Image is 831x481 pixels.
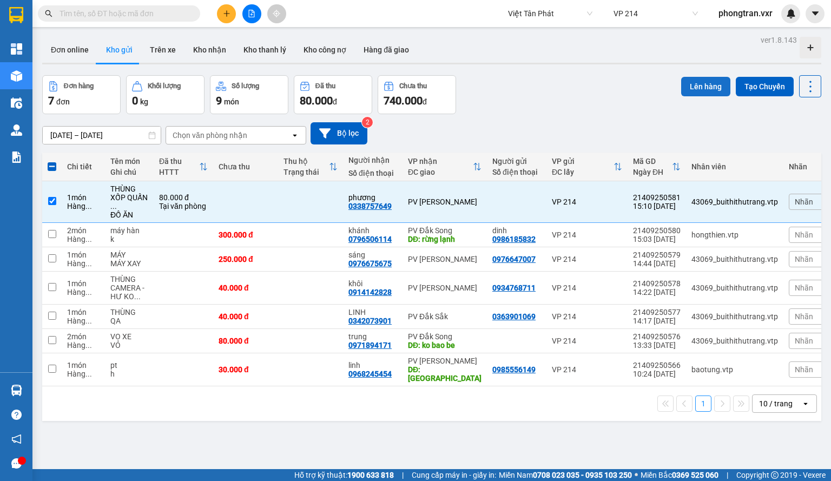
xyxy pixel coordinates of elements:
[60,8,187,19] input: Tìm tên, số ĐT hoặc mã đơn
[806,4,825,23] button: caret-down
[85,288,92,296] span: ...
[110,168,148,176] div: Ghi chú
[110,284,148,301] div: CAMERA - HƯ KO ĐỀN
[552,230,622,239] div: VP 214
[110,235,148,243] div: k
[727,469,728,481] span: |
[795,230,813,239] span: Nhãn
[242,4,261,23] button: file-add
[348,193,397,202] div: phương
[184,37,235,63] button: Kho nhận
[11,70,22,82] img: warehouse-icon
[691,365,778,374] div: baotung.vtp
[11,458,22,469] span: message
[141,37,184,63] button: Trên xe
[300,94,333,107] span: 80.000
[110,317,148,325] div: QA
[110,275,148,284] div: THÙNG
[347,471,394,479] strong: 1900 633 818
[633,251,681,259] div: 21409250579
[633,193,681,202] div: 21409250581
[159,168,199,176] div: HTTT
[235,37,295,63] button: Kho thanh lý
[85,317,92,325] span: ...
[348,317,392,325] div: 0342073901
[11,434,22,444] span: notification
[348,361,397,370] div: linh
[795,284,813,292] span: Nhãn
[771,471,779,479] span: copyright
[56,97,70,106] span: đơn
[691,337,778,345] div: 43069_buithithutrang.vtp
[67,162,100,171] div: Chi tiết
[126,75,205,114] button: Khối lượng0kg
[11,43,22,55] img: dashboard-icon
[11,151,22,163] img: solution-icon
[110,185,148,210] div: THÙNG XỐP QUẤN CATTON
[42,37,97,63] button: Đơn online
[67,361,100,370] div: 1 món
[159,202,208,210] div: Tại văn phòng
[795,197,813,206] span: Nhãn
[552,157,614,166] div: VP gửi
[248,10,255,17] span: file-add
[67,332,100,341] div: 2 món
[11,410,22,420] span: question-circle
[384,94,423,107] span: 740.000
[291,131,299,140] svg: open
[85,370,92,378] span: ...
[67,251,100,259] div: 1 món
[110,157,148,166] div: Tên món
[97,37,141,63] button: Kho gửi
[348,279,397,288] div: khôi
[219,365,273,374] div: 30.000 đ
[795,312,813,321] span: Nhãn
[110,308,148,317] div: THÙNG
[552,312,622,321] div: VP 214
[736,77,794,96] button: Tạo Chuyến
[681,77,730,96] button: Lên hàng
[499,469,632,481] span: Miền Nam
[311,122,367,144] button: Bộ lọc
[492,157,541,166] div: Người gửi
[761,34,797,46] div: ver 1.8.143
[355,37,418,63] button: Hàng đã giao
[9,7,23,23] img: logo-vxr
[219,255,273,263] div: 250.000 đ
[633,288,681,296] div: 14:22 [DATE]
[11,385,22,396] img: warehouse-icon
[67,202,100,210] div: Hàng thông thường
[315,82,335,90] div: Đã thu
[333,97,337,106] span: đ
[210,75,288,114] button: Số lượng9món
[219,337,273,345] div: 80.000 đ
[110,361,148,370] div: pt
[348,370,392,378] div: 0968245454
[633,279,681,288] div: 21409250578
[691,162,778,171] div: Nhân viên
[48,94,54,107] span: 7
[294,469,394,481] span: Hỗ trợ kỹ thuật:
[348,332,397,341] div: trung
[67,317,100,325] div: Hàng thông thường
[408,332,482,341] div: PV Đắk Song
[283,157,329,166] div: Thu hộ
[710,6,781,20] span: phongtran.vxr
[633,361,681,370] div: 21409250566
[85,341,92,350] span: ...
[110,226,148,235] div: máy hàn
[348,156,397,164] div: Người nhận
[633,168,672,176] div: Ngày ĐH
[691,255,778,263] div: 43069_buithithutrang.vtp
[423,97,427,106] span: đ
[348,251,397,259] div: sáng
[154,153,213,181] th: Toggle SortBy
[85,259,92,268] span: ...
[691,197,778,206] div: 43069_buithithutrang.vtp
[759,398,793,409] div: 10 / trang
[786,9,796,18] img: icon-new-feature
[348,308,397,317] div: LINH
[552,197,622,206] div: VP 214
[85,202,92,210] span: ...
[552,365,622,374] div: VP 214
